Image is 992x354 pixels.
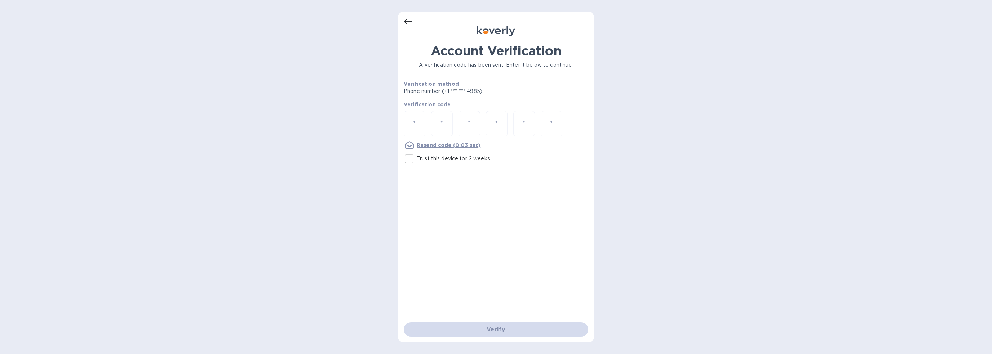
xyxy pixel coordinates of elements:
p: Phone number (+1 *** *** 4985) [404,88,537,95]
b: Verification method [404,81,459,87]
u: Resend code (0:03 sec) [417,142,480,148]
h1: Account Verification [404,43,588,58]
p: Verification code [404,101,588,108]
p: A verification code has been sent. Enter it below to continue. [404,61,588,69]
p: Trust this device for 2 weeks [417,155,490,162]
